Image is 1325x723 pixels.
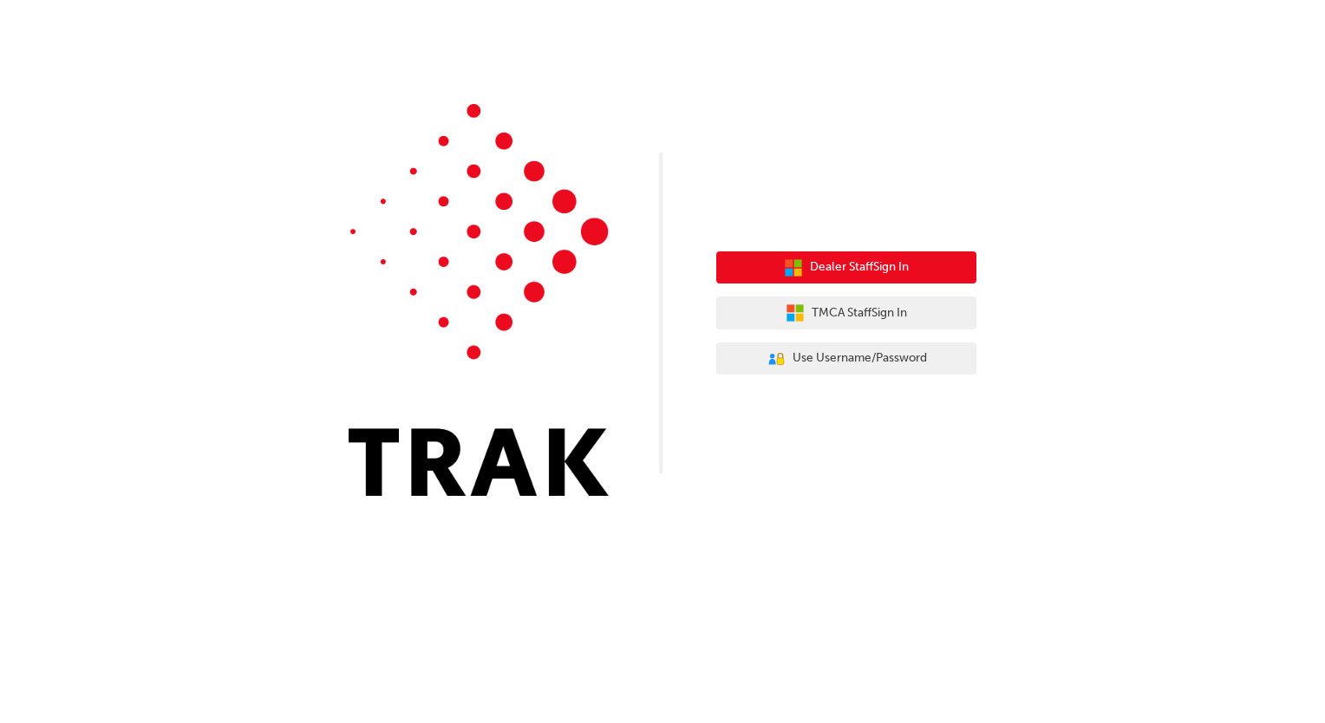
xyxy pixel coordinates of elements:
button: Use Username/Password [716,342,976,375]
button: Dealer StaffSign In [716,251,976,284]
span: Dealer Staff Sign In [810,257,909,277]
button: TMCA StaffSign In [716,296,976,329]
span: Use Username/Password [793,348,927,368]
span: TMCA Staff Sign In [812,303,907,323]
img: Trak [349,104,609,496]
